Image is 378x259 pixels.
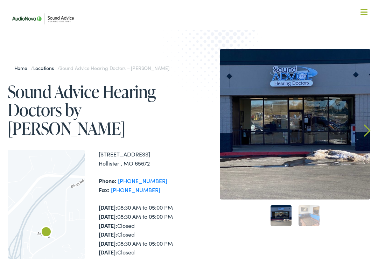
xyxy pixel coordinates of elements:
[99,248,117,256] strong: [DATE]:
[99,222,117,229] strong: [DATE]:
[59,64,169,71] span: Sound Advice Hearing Doctors – [PERSON_NAME]
[14,64,31,71] a: Home
[35,222,57,244] div: Sound Advice Hearing Doctors by AudioNova
[8,82,189,138] h1: Sound Advice Hearing Doctors by [PERSON_NAME]
[271,205,292,226] a: 1
[99,203,117,211] strong: [DATE]:
[99,212,117,220] strong: [DATE]:
[299,205,320,226] a: 2
[99,150,189,168] div: [STREET_ADDRESS] Hollister , MO 65672
[364,124,371,137] a: Next
[14,64,169,71] span: / /
[99,230,117,238] strong: [DATE]:
[99,186,110,194] strong: Fax:
[118,177,167,184] a: [PHONE_NUMBER]
[13,28,371,50] a: What We Offer
[33,64,57,71] a: Locations
[99,239,117,247] strong: [DATE]:
[99,177,117,184] strong: Phone:
[111,186,160,194] a: [PHONE_NUMBER]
